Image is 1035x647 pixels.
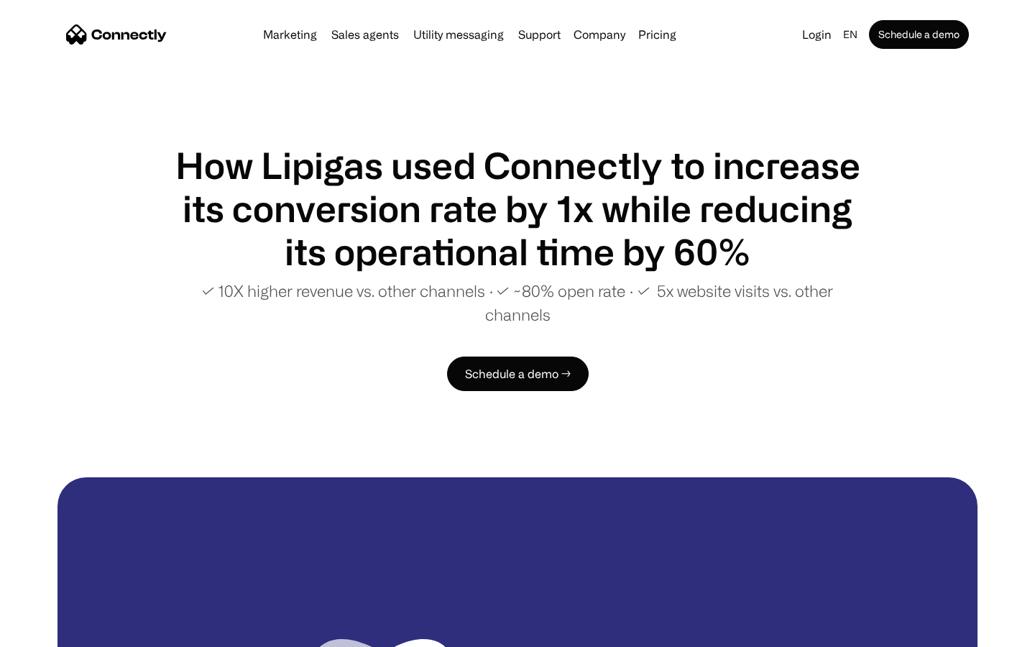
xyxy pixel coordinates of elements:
a: Marketing [257,29,323,40]
p: ✓ 10X higher revenue vs. other channels ∙ ✓ ~80% open rate ∙ ✓ 5x website visits vs. other channels [172,279,862,326]
a: Support [512,29,566,40]
a: Schedule a demo → [447,357,589,391]
aside: Language selected: English [14,620,86,642]
div: Company [574,24,625,45]
a: Sales agents [326,29,405,40]
div: en [843,24,857,45]
a: Pricing [632,29,682,40]
a: Login [796,24,837,45]
h1: How Lipigas used Connectly to increase its conversion rate by 1x while reducing its operational t... [172,144,862,273]
a: Utility messaging [408,29,510,40]
ul: Language list [29,622,86,642]
a: Schedule a demo [869,20,969,49]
